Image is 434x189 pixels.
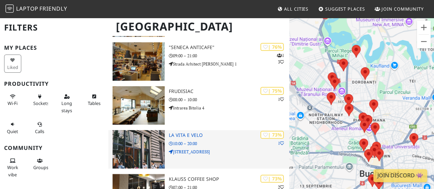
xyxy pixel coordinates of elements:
h1: [GEOGRAPHIC_DATA] [110,17,288,36]
p: Intrarea Bitolia 4 [169,105,289,111]
p: 10:00 – 20:00 [169,140,289,147]
button: Zoom out [417,35,431,48]
span: All Cities [284,6,308,12]
button: Calls [31,119,48,137]
h3: Frudisiac [169,88,289,94]
a: All Cities [274,3,311,15]
h3: Productivity [4,81,104,87]
div: | 75% [260,87,284,95]
p: Strada Arhitect [PERSON_NAME] 1 [169,61,289,67]
button: Quiet [4,119,21,137]
button: Sockets [31,91,48,109]
h3: Klauss Coffee Shop [169,176,289,182]
a: "Seneca Anticafe" | 76% 13 "Seneca Anticafe" 09:00 – 21:00 Strada Arhitect [PERSON_NAME] 1 [108,42,289,81]
p: 1 [278,140,284,146]
a: Frudisiac | 75% 1 Frudisiac 08:00 – 10:00 Intrarea Bitolia 4 [108,86,289,125]
button: Zoom in [417,21,431,34]
a: LaptopFriendly LaptopFriendly [5,3,67,15]
p: 1 [278,96,284,103]
p: [STREET_ADDRESS] [169,149,289,155]
span: Group tables [33,164,48,170]
button: Tables [85,91,103,109]
div: | 73% [260,131,284,139]
a: Suggest Places [316,3,368,15]
img: La Vita e Velo [113,130,165,168]
img: Frudisiac [113,86,165,125]
span: Quiet [7,128,18,134]
span: Video/audio calls [35,128,44,134]
h3: "Seneca Anticafe" [169,45,289,50]
img: "Seneca Anticafe" [113,42,165,81]
div: | 73% [260,175,284,182]
h3: Community [4,145,104,151]
span: Laptop [16,5,38,12]
button: Long stays [58,91,75,116]
h3: My Places [4,45,104,51]
span: Stable Wi-Fi [8,100,17,106]
span: Suggest Places [325,6,365,12]
span: Long stays [61,100,72,113]
a: Join Community [372,3,426,15]
a: La Vita e Velo | 73% 1 La Vita e Velo 10:00 – 20:00 [STREET_ADDRESS] [108,130,289,168]
span: Friendly [39,5,67,12]
p: 08:00 – 10:00 [169,96,289,103]
span: Join Community [382,6,424,12]
h3: La Vita e Velo [169,132,289,138]
img: LaptopFriendly [5,4,14,13]
button: Groups [31,155,48,173]
p: 09:00 – 21:00 [169,52,289,59]
span: People working [7,164,18,177]
button: Work vibe [4,155,21,180]
span: Power sockets [33,100,49,106]
button: Wi-Fi [4,91,21,109]
a: Join Discord 👾 [373,169,427,182]
h2: Filters [4,17,104,38]
p: 1 3 [277,52,284,65]
span: Work-friendly tables [87,100,100,106]
div: | 76% [260,43,284,51]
